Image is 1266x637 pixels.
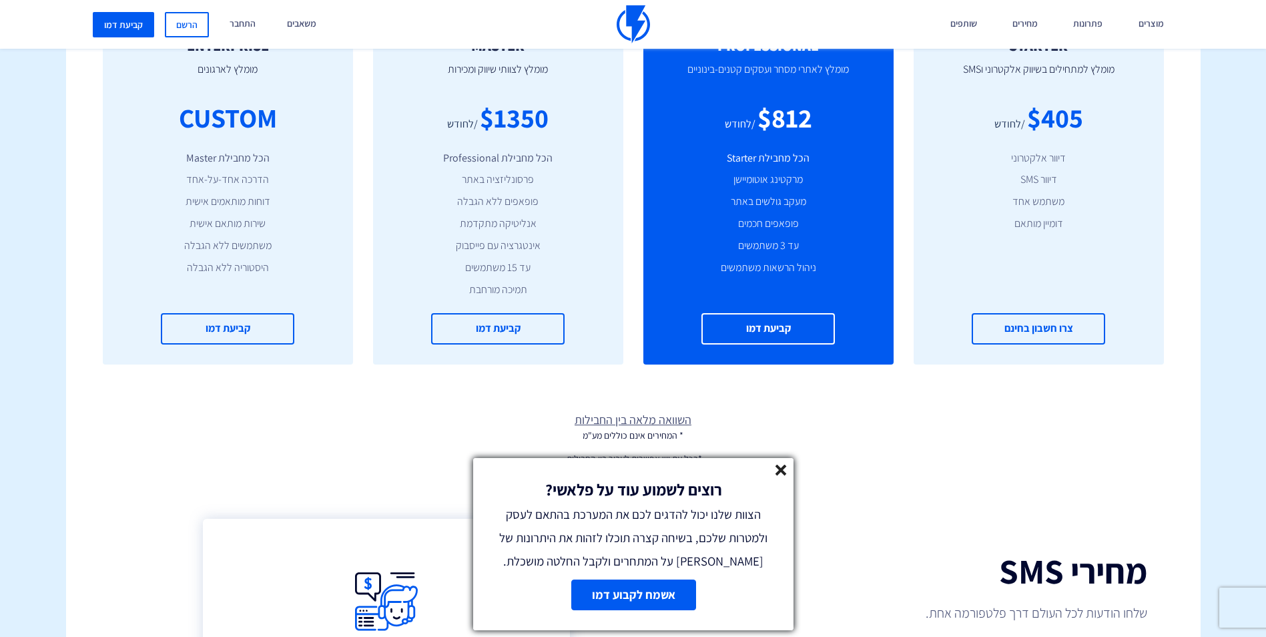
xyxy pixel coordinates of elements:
li: דיוור אלקטרוני [934,151,1144,166]
li: היסטוריה ללא הגבלה [123,260,333,276]
p: שלחו הודעות לכל העולם דרך פלטפורמה אחת. [747,604,1147,622]
li: משתמשים ללא הגבלה [123,238,333,254]
li: ניהול הרשאות משתמשים [663,260,874,276]
li: שירות מותאם אישית [123,216,333,232]
li: הדרכה אחד-על-אחד [123,172,333,188]
a: צרו חשבון בחינם [972,313,1105,345]
a: קביעת דמו [431,313,565,345]
div: $1350 [480,99,549,137]
h2: ENTERPRISE [123,37,333,53]
li: תמיכה מורחבת [393,282,603,298]
a: קביעת דמו [93,12,154,37]
li: דומיין מותאם [934,216,1144,232]
div: CUSTOM [179,99,277,137]
p: מומלץ למתחילים בשיווק אלקטרוני וSMS [934,53,1144,99]
p: * המחירים אינם כוללים מע"מ [66,429,1201,442]
li: הכל מחבילת Starter [663,151,874,166]
li: מעקב גולשים באתר [663,194,874,210]
div: /לחודש [447,117,478,132]
div: $405 [1027,99,1083,137]
a: קביעת דמו [161,313,294,345]
a: קביעת דמו [701,313,835,345]
div: $812 [757,99,812,137]
div: /לחודש [994,117,1025,132]
li: פופאפים ללא הגבלה [393,194,603,210]
p: מומלץ לצוותי שיווק ומכירות [393,53,603,99]
p: מומלץ לאתרי מסחר ועסקים קטנים-בינוניים [663,53,874,99]
h2: מחירי SMS [697,552,1147,590]
a: השוואה מלאה בין החבילות [66,411,1201,429]
li: אנליטיקה מתקדמת [393,216,603,232]
li: עד 3 משתמשים [663,238,874,254]
h2: MASTER [393,37,603,53]
li: דוחות מותאמים אישית [123,194,333,210]
li: מרקטינג אוטומיישן [663,172,874,188]
li: פרסונליזציה באתר [393,172,603,188]
li: דיוור SMS [934,172,1144,188]
div: /לחודש [725,117,755,132]
li: אינטגרציה עם פייסבוק [393,238,603,254]
a: הרשם [165,12,209,37]
li: פופאפים חכמים [663,216,874,232]
h2: STARTER [934,37,1144,53]
li: עד 15 משתמשים [393,260,603,276]
li: הכל מחבילת Professional [393,151,603,166]
h2: PROFESSIONAL [663,37,874,53]
p: מומלץ לארגונים [123,53,333,99]
p: *בכל עת יש אפשרות לעבור בין החבילות. [66,452,1201,465]
li: משתמש אחד [934,194,1144,210]
li: הכל מחבילת Master [123,151,333,166]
